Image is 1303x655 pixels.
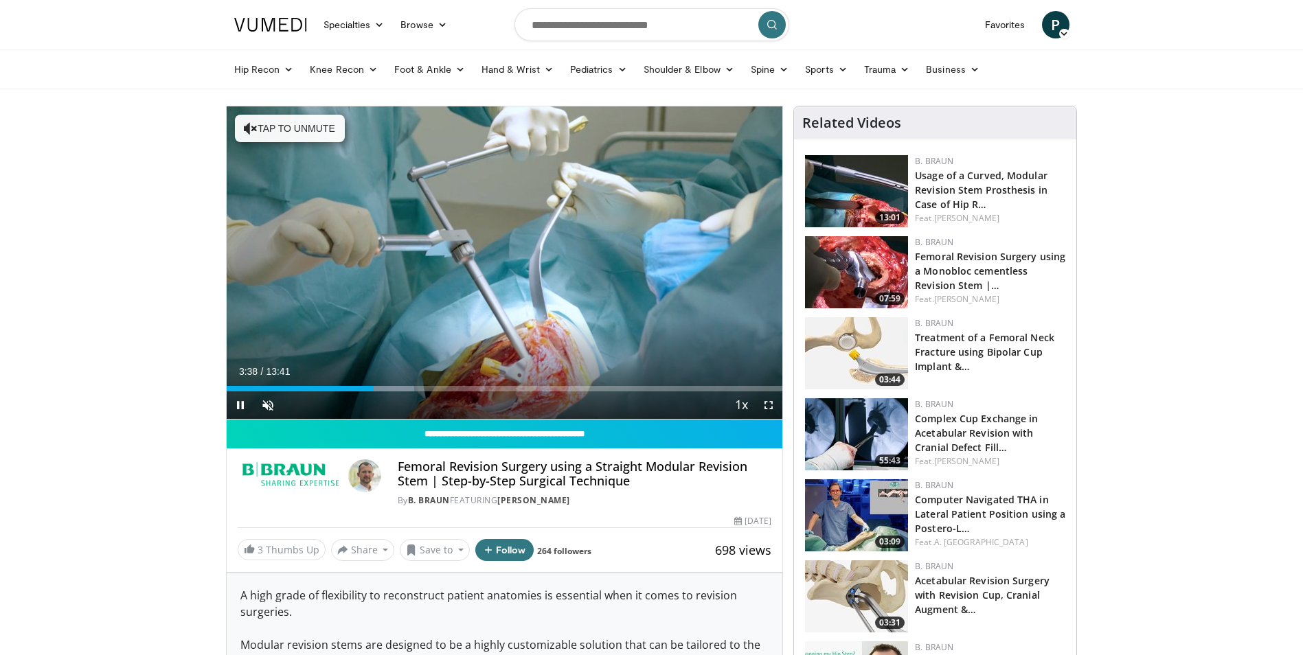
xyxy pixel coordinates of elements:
[805,236,908,308] img: 97950487-ad54-47b6-9334-a8a64355b513.150x105_q85_crop-smart_upscale.jpg
[915,560,953,572] a: B. Braun
[805,317,908,389] img: dd541074-bb98-4b7d-853b-83c717806bb5.jpg.150x105_q85_crop-smart_upscale.jpg
[805,155,908,227] a: 13:01
[934,455,999,467] a: [PERSON_NAME]
[918,56,988,83] a: Business
[635,56,743,83] a: Shoulder & Elbow
[743,56,797,83] a: Spine
[227,391,254,419] button: Pause
[727,391,755,419] button: Playback Rate
[1042,11,1069,38] a: P
[238,459,343,492] img: B. Braun
[915,479,953,491] a: B. Braun
[239,366,258,377] span: 3:38
[856,56,918,83] a: Trauma
[408,494,450,506] a: B. Braun
[875,536,905,548] span: 03:09
[805,479,908,551] a: 03:09
[473,56,562,83] a: Hand & Wrist
[875,211,905,224] span: 13:01
[400,539,470,561] button: Save to
[915,212,1065,225] div: Feat.
[915,169,1047,211] a: Usage of a Curved, Modular Revision Stem Prosthesis in Case of Hip R…
[915,641,953,653] a: B. Braun
[915,398,953,410] a: B. Braun
[915,155,953,167] a: B. Braun
[915,293,1065,306] div: Feat.
[315,11,393,38] a: Specialties
[386,56,473,83] a: Foot & Ankle
[227,106,783,420] video-js: Video Player
[915,412,1038,454] a: Complex Cup Exchange in Acetabular Revision with Cranial Defect Fill…
[805,398,908,470] img: 8b64c0ca-f349-41b4-a711-37a94bb885a5.jpg.150x105_q85_crop-smart_upscale.jpg
[797,56,856,83] a: Sports
[875,374,905,386] span: 03:44
[934,293,999,305] a: [PERSON_NAME]
[235,115,345,142] button: Tap to unmute
[915,455,1065,468] div: Feat.
[805,155,908,227] img: 3f0fddff-fdec-4e4b-bfed-b21d85259955.150x105_q85_crop-smart_upscale.jpg
[875,292,905,305] span: 07:59
[234,18,307,32] img: VuMedi Logo
[734,515,771,527] div: [DATE]
[915,493,1065,535] a: Computer Navigated THA in Lateral Patient Position using a Postero-L…
[398,459,771,489] h4: Femoral Revision Surgery using a Straight Modular Revision Stem | Step-by-Step Surgical Technique
[915,250,1065,292] a: Femoral Revision Surgery using a Monobloc cementless Revision Stem |…
[258,543,263,556] span: 3
[348,459,381,492] img: Avatar
[254,391,282,419] button: Unmute
[934,536,1028,548] a: A. [GEOGRAPHIC_DATA]
[398,494,771,507] div: By FEATURING
[915,236,953,248] a: B. Braun
[915,574,1050,616] a: Acetabular Revision Surgery with Revision Cup, Cranial Augment &…
[475,539,534,561] button: Follow
[715,542,771,558] span: 698 views
[805,479,908,551] img: 11fc43c8-c25e-4126-ac60-c8374046ba21.jpg.150x105_q85_crop-smart_upscale.jpg
[497,494,570,506] a: [PERSON_NAME]
[227,386,783,391] div: Progress Bar
[331,539,395,561] button: Share
[805,398,908,470] a: 55:43
[392,11,455,38] a: Browse
[977,11,1034,38] a: Favorites
[875,617,905,629] span: 03:31
[915,536,1065,549] div: Feat.
[514,8,789,41] input: Search topics, interventions
[805,317,908,389] a: 03:44
[261,366,264,377] span: /
[755,391,782,419] button: Fullscreen
[802,115,901,131] h4: Related Videos
[875,455,905,467] span: 55:43
[805,560,908,632] img: 44575493-eacc-451e-831c-71696420bc06.150x105_q85_crop-smart_upscale.jpg
[238,539,326,560] a: 3 Thumbs Up
[226,56,302,83] a: Hip Recon
[915,317,953,329] a: B. Braun
[805,236,908,308] a: 07:59
[934,212,999,224] a: [PERSON_NAME]
[537,545,591,557] a: 264 followers
[805,560,908,632] a: 03:31
[915,331,1054,373] a: Treatment of a Femoral Neck Fracture using Bipolar Cup Implant &…
[562,56,635,83] a: Pediatrics
[302,56,386,83] a: Knee Recon
[266,366,290,377] span: 13:41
